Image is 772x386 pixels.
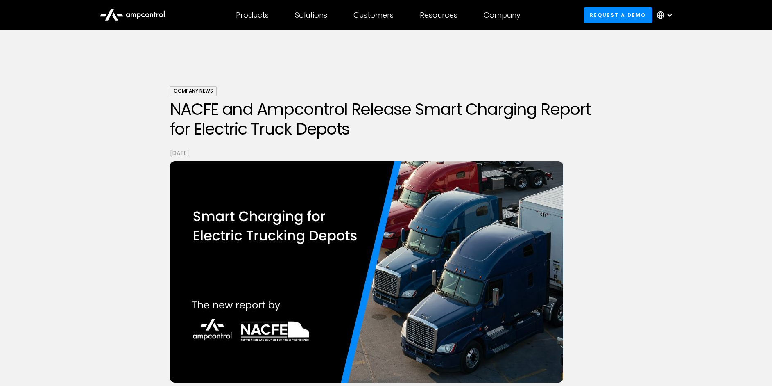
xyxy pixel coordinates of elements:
[353,11,394,20] div: Customers
[170,99,602,139] h1: NACFE and Ampcontrol Release Smart Charging Report for Electric Truck Depots
[236,11,269,20] div: Products
[295,11,327,20] div: Solutions
[170,148,602,158] p: [DATE]
[170,86,217,96] div: Company News
[420,11,457,20] div: Resources
[484,11,521,20] div: Company
[584,7,652,23] a: Request a demo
